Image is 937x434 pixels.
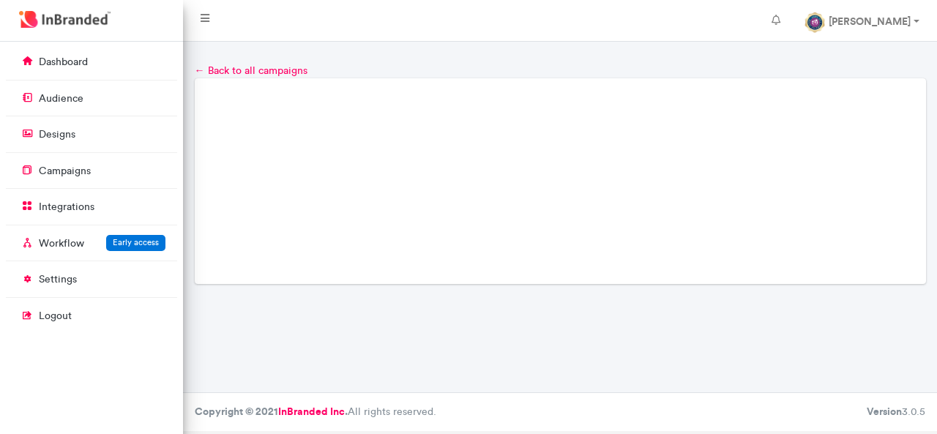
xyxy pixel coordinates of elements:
footer: All rights reserved. [183,392,937,431]
a: audience [6,84,177,112]
strong: Copyright © 2021 . [195,405,348,418]
strong: [PERSON_NAME] [829,15,911,28]
div: 3.0.5 [867,405,925,419]
p: Workflow [39,236,84,251]
a: settings [6,265,177,293]
a: [PERSON_NAME] [792,6,931,35]
a: InBranded Inc [278,405,345,418]
p: settings [39,272,77,287]
p: audience [39,91,83,106]
span: Early access [113,237,159,247]
img: profile dp [804,12,826,34]
img: InBranded Logo [15,7,114,31]
a: dashboard [6,48,177,75]
a: ← Back to all campaigns [195,64,307,77]
a: WorkflowEarly access [6,229,177,257]
p: campaigns [39,164,91,179]
p: logout [39,309,72,323]
b: Version [867,405,902,418]
a: campaigns [6,157,177,184]
a: integrations [6,192,177,220]
p: dashboard [39,55,88,70]
p: integrations [39,200,94,214]
p: designs [39,127,75,142]
a: designs [6,120,177,148]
